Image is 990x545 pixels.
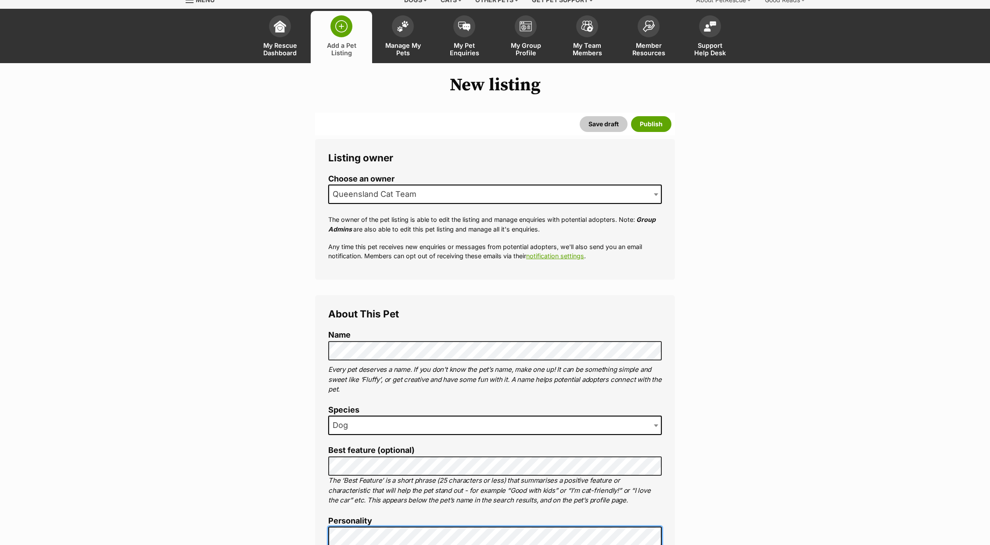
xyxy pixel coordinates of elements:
img: add-pet-listing-icon-0afa8454b4691262ce3f59096e99ab1cd57d4a30225e0717b998d2c9b9846f56.svg [335,20,348,32]
img: dashboard-icon-eb2f2d2d3e046f16d808141f083e7271f6b2e854fb5c12c21221c1fb7104beca.svg [274,20,286,32]
a: My Pet Enquiries [434,11,495,63]
span: Listing owner [328,152,393,164]
a: Manage My Pets [372,11,434,63]
p: The owner of the pet listing is able to edit the listing and manage enquiries with potential adop... [328,215,662,234]
button: Save draft [580,116,628,132]
img: member-resources-icon-8e73f808a243e03378d46382f2149f9095a855e16c252ad45f914b54edf8863c.svg [642,20,655,32]
a: Member Resources [618,11,679,63]
img: pet-enquiries-icon-7e3ad2cf08bfb03b45e93fb7055b45f3efa6380592205ae92323e6603595dc1f.svg [458,21,470,31]
span: Queensland Cat Team [329,188,425,200]
span: Manage My Pets [383,42,423,57]
span: Member Resources [629,42,668,57]
a: notification settings [526,252,584,260]
img: team-members-icon-5396bd8760b3fe7c0b43da4ab00e1e3bb1a5d9ba89233759b79545d2d3fc5d0d.svg [581,21,593,32]
p: Any time this pet receives new enquiries or messages from potential adopters, we'll also send you... [328,242,662,261]
label: Personality [328,517,662,526]
label: Name [328,331,662,340]
span: Queensland Cat Team [328,185,662,204]
a: My Group Profile [495,11,556,63]
label: Choose an owner [328,175,662,184]
p: Every pet deserves a name. If you don’t know the pet’s name, make one up! It can be something sim... [328,365,662,395]
p: The ‘Best Feature’ is a short phrase (25 characters or less) that summarises a positive feature o... [328,476,662,506]
span: My Pet Enquiries [445,42,484,57]
span: My Rescue Dashboard [260,42,300,57]
a: Support Help Desk [679,11,741,63]
span: Support Help Desk [690,42,730,57]
em: Group Admins [328,216,656,232]
span: About This Pet [328,308,399,320]
span: My Group Profile [506,42,545,57]
img: manage-my-pets-icon-02211641906a0b7f246fdf0571729dbe1e7629f14944591b6c1af311fb30b64b.svg [397,21,409,32]
span: Dog [328,416,662,435]
button: Publish [631,116,671,132]
img: group-profile-icon-3fa3cf56718a62981997c0bc7e787c4b2cf8bcc04b72c1350f741eb67cf2f40e.svg [520,21,532,32]
a: Add a Pet Listing [311,11,372,63]
a: My Team Members [556,11,618,63]
img: help-desk-icon-fdf02630f3aa405de69fd3d07c3f3aa587a6932b1a1747fa1d2bba05be0121f9.svg [704,21,716,32]
span: Add a Pet Listing [322,42,361,57]
span: My Team Members [567,42,607,57]
label: Species [328,406,662,415]
label: Best feature (optional) [328,446,662,455]
span: Dog [329,419,357,431]
a: My Rescue Dashboard [249,11,311,63]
